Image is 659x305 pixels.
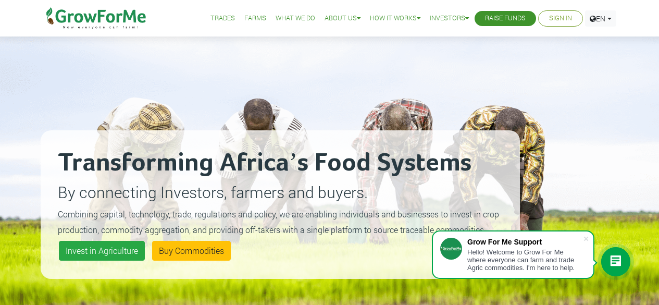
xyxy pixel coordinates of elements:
div: Grow For Me Support [467,238,583,246]
a: How it Works [370,13,420,24]
small: Combining capital, technology, trade, regulations and policy, we are enabling individuals and bus... [58,209,499,235]
a: EN [585,10,616,27]
a: What We Do [276,13,315,24]
a: Farms [244,13,266,24]
a: Trades [210,13,235,24]
h2: Transforming Africa’s Food Systems [58,148,503,179]
a: Investors [430,13,469,24]
div: Hello! Welcome to Grow For Me where everyone can farm and trade Agric commodities. I'm here to help. [467,248,583,272]
a: Buy Commodities [152,241,231,261]
p: By connecting Investors, farmers and buyers. [58,180,503,204]
a: About Us [325,13,360,24]
a: Sign In [549,13,572,24]
a: Invest in Agriculture [59,241,145,261]
a: Raise Funds [485,13,526,24]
